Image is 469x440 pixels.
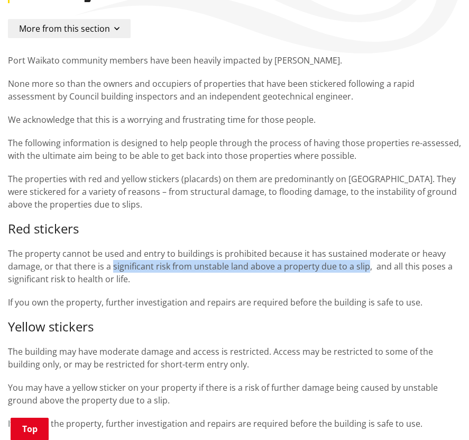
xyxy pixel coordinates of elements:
p: You may have a yellow sticker on your property if there is a risk of further damage being caused ... [8,381,461,407]
p: The following information is designed to help people through the process of having those properti... [8,137,461,162]
p: If you own the property, further investigation and repairs are required before the building is sa... [8,417,461,430]
p: None more so than the owners and occupiers of properties that have been stickered following a rap... [8,77,461,103]
p: The building may have moderate damage and access is restricted. Access may be restricted to some ... [8,345,461,371]
button: More from this section [8,19,131,38]
h3: Red stickers [8,221,461,237]
span: More from this section [19,23,110,34]
a: Top [11,418,49,440]
iframe: Messenger Launcher [420,396,458,434]
p: If you own the property, further investigation and repairs are required before the building is sa... [8,296,461,309]
p: The property cannot be used and entry to buildings is prohibited because it has sustained moderat... [8,247,461,285]
h3: Yellow stickers [8,319,461,335]
p: We acknowledge that this is a worrying and frustrating time for those people. [8,113,461,126]
p: Port Waikato community members have been heavily impacted by [PERSON_NAME]. [8,54,461,67]
p: The properties with red and yellow stickers (placards) on them are predominantly on [GEOGRAPHIC_D... [8,173,461,211]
